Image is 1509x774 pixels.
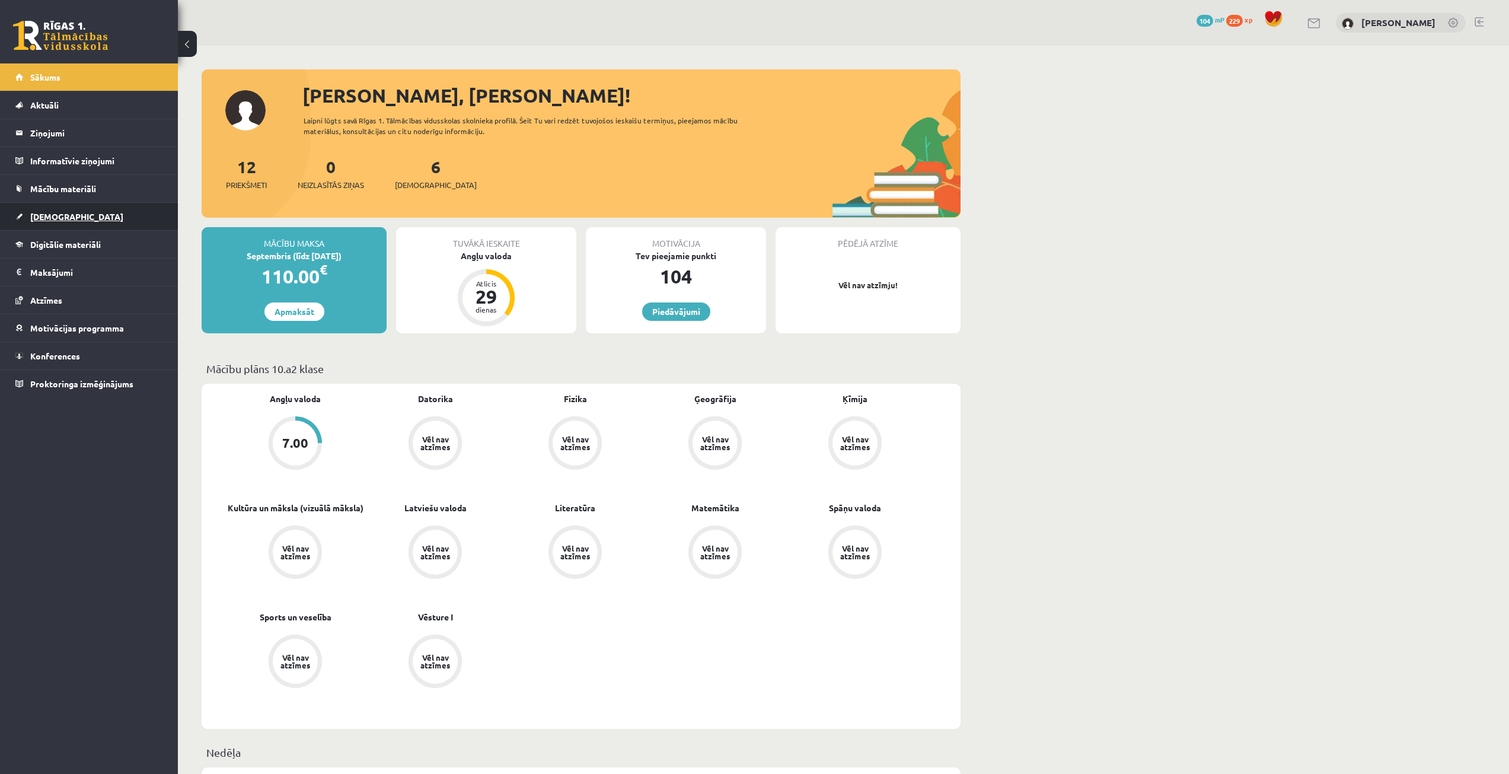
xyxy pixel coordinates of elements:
[559,435,592,451] div: Vēl nav atzīmes
[843,393,867,405] a: Ķīmija
[468,306,504,313] div: dienas
[1226,15,1243,27] span: 229
[15,91,163,119] a: Aktuāli
[586,250,766,262] div: Tev pieejamie punkti
[320,261,327,278] span: €
[586,227,766,250] div: Motivācija
[302,81,961,110] div: [PERSON_NAME], [PERSON_NAME]!
[1226,15,1258,24] a: 229 xp
[298,179,364,191] span: Neizlasītās ziņas
[279,654,312,669] div: Vēl nav atzīmes
[468,280,504,287] div: Atlicis
[396,227,576,250] div: Tuvākā ieskaite
[776,227,961,250] div: Pēdējā atzīme
[505,416,645,472] a: Vēl nav atzīmes
[1215,15,1224,24] span: mP
[418,611,453,623] a: Vēsture I
[468,287,504,306] div: 29
[559,544,592,560] div: Vēl nav atzīmes
[838,544,872,560] div: Vēl nav atzīmes
[642,302,710,321] a: Piedāvājumi
[30,259,163,286] legend: Maksājumi
[30,239,101,250] span: Digitālie materiāli
[365,525,505,581] a: Vēl nav atzīmes
[226,179,267,191] span: Priekšmeti
[1197,15,1224,24] a: 104 mP
[698,544,732,560] div: Vēl nav atzīmes
[30,295,62,305] span: Atzīmes
[365,416,505,472] a: Vēl nav atzīmes
[30,183,96,194] span: Mācību materiāli
[1245,15,1252,24] span: xp
[838,435,872,451] div: Vēl nav atzīmes
[30,378,133,389] span: Proktoringa izmēģinājums
[694,393,736,405] a: Ģeogrāfija
[505,525,645,581] a: Vēl nav atzīmes
[202,262,387,291] div: 110.00
[225,525,365,581] a: Vēl nav atzīmes
[15,259,163,286] a: Maksājumi
[30,119,163,146] legend: Ziņojumi
[555,502,595,514] a: Literatūra
[13,21,108,50] a: Rīgas 1. Tālmācības vidusskola
[30,351,80,361] span: Konferences
[202,250,387,262] div: Septembris (līdz [DATE])
[404,502,467,514] a: Latviešu valoda
[785,525,925,581] a: Vēl nav atzīmes
[15,147,163,174] a: Informatīvie ziņojumi
[30,100,59,110] span: Aktuāli
[698,435,732,451] div: Vēl nav atzīmes
[206,744,956,760] p: Nedēļa
[304,115,759,136] div: Laipni lūgts savā Rīgas 1. Tālmācības vidusskolas skolnieka profilā. Šeit Tu vari redzēt tuvojošo...
[395,179,477,191] span: [DEMOGRAPHIC_DATA]
[645,525,785,581] a: Vēl nav atzīmes
[418,393,453,405] a: Datorika
[225,416,365,472] a: 7.00
[15,175,163,202] a: Mācību materiāli
[279,544,312,560] div: Vēl nav atzīmes
[1197,15,1213,27] span: 104
[395,156,477,191] a: 6[DEMOGRAPHIC_DATA]
[15,370,163,397] a: Proktoringa izmēģinājums
[785,416,925,472] a: Vēl nav atzīmes
[419,544,452,560] div: Vēl nav atzīmes
[202,227,387,250] div: Mācību maksa
[15,314,163,342] a: Motivācijas programma
[206,361,956,377] p: Mācību plāns 10.a2 klase
[270,393,321,405] a: Angļu valoda
[15,342,163,370] a: Konferences
[419,435,452,451] div: Vēl nav atzīmes
[365,635,505,690] a: Vēl nav atzīmes
[1342,18,1354,30] img: Vladislava Vlasova
[15,203,163,230] a: [DEMOGRAPHIC_DATA]
[226,156,267,191] a: 12Priekšmeti
[15,63,163,91] a: Sākums
[264,302,324,321] a: Apmaksāt
[260,611,331,623] a: Sports un veselība
[396,250,576,328] a: Angļu valoda Atlicis 29 dienas
[30,72,60,82] span: Sākums
[15,119,163,146] a: Ziņojumi
[225,635,365,690] a: Vēl nav atzīmes
[15,286,163,314] a: Atzīmes
[30,211,123,222] span: [DEMOGRAPHIC_DATA]
[419,654,452,669] div: Vēl nav atzīmes
[282,437,308,450] div: 7.00
[298,156,364,191] a: 0Neizlasītās ziņas
[564,393,587,405] a: Fizika
[228,502,363,514] a: Kultūra un māksla (vizuālā māksla)
[829,502,881,514] a: Spāņu valoda
[781,279,955,291] p: Vēl nav atzīmju!
[645,416,785,472] a: Vēl nav atzīmes
[30,147,163,174] legend: Informatīvie ziņojumi
[586,262,766,291] div: 104
[691,502,739,514] a: Matemātika
[396,250,576,262] div: Angļu valoda
[15,231,163,258] a: Digitālie materiāli
[1361,17,1435,28] a: [PERSON_NAME]
[30,323,124,333] span: Motivācijas programma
